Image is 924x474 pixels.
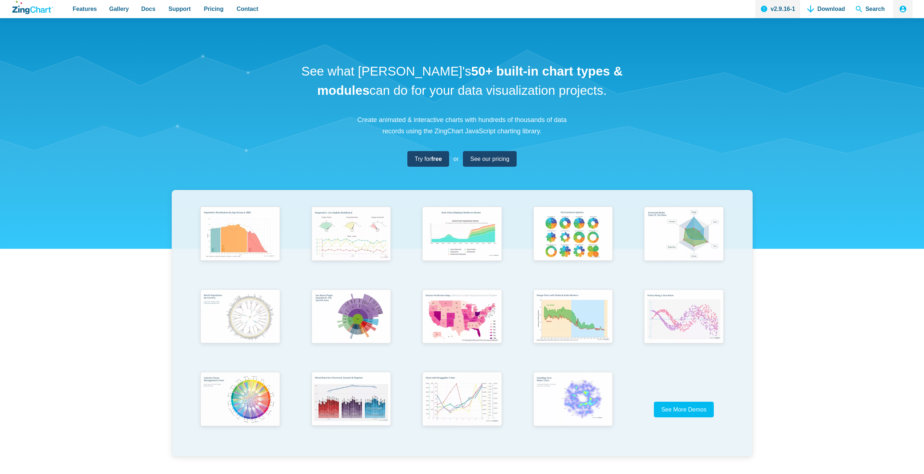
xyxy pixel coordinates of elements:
span: See our pricing [470,154,509,164]
a: Heatmap Over Radar Chart [517,368,628,451]
a: Mixed Data Set (Clustered, Stacked, and Regular) [296,368,407,451]
h1: See what [PERSON_NAME]'s can do for your data visualization projects. [299,62,626,100]
a: Colorful Chord Management Chart [185,368,296,451]
span: Docs [141,4,155,14]
a: Try forfree [407,151,449,167]
img: Responsive Live Update Dashboard [307,203,395,266]
span: Gallery [109,4,129,14]
strong: free [431,156,442,162]
span: See More Demos [661,406,707,413]
a: Sun Burst Plugin Example ft. File System Data [296,286,407,368]
a: See our pricing [463,151,517,167]
img: Chart with Draggable Y-Axis [418,368,506,432]
a: Chart with Draggable Y-Axis [407,368,518,451]
img: Population Distribution by Age Group in 2052 [196,203,284,266]
img: World Population by Country [196,286,284,349]
span: Try for [415,154,442,164]
img: Mixed Data Set (Clustered, Stacked, and Regular) [307,368,395,432]
span: or [453,154,459,164]
span: Contact [237,4,259,14]
a: World Population by Country [185,286,296,368]
p: Create animated & interactive charts with hundreds of thousands of data records using the ZingCha... [353,114,571,137]
a: Range Chart with Rultes & Scale Markers [517,286,628,368]
a: Population Distribution by Age Group in 2052 [185,203,296,285]
span: Pricing [204,4,223,14]
span: Features [73,4,97,14]
img: Sun Burst Plugin Example ft. File System Data [307,286,395,349]
a: Points Along a Sine Wave [628,286,740,368]
a: Area Chart (Displays Nodes on Hover) [407,203,518,285]
a: See More Demos [654,402,714,417]
img: Area Chart (Displays Nodes on Hover) [418,203,506,266]
a: Animated Radar Chart ft. Pet Data [628,203,740,285]
a: ZingChart Logo. Click to return to the homepage [12,1,53,14]
span: Support [168,4,191,14]
img: Pie Transform Options [529,203,617,266]
a: Election Predictions Map [407,286,518,368]
a: Pie Transform Options [517,203,628,285]
img: Colorful Chord Management Chart [196,368,284,432]
img: Animated Radar Chart ft. Pet Data [639,203,728,266]
img: Range Chart with Rultes & Scale Markers [529,286,617,349]
img: Points Along a Sine Wave [639,286,728,349]
img: Heatmap Over Radar Chart [529,368,617,432]
strong: 50+ built-in chart types & modules [317,64,623,97]
a: Responsive Live Update Dashboard [296,203,407,285]
img: Election Predictions Map [418,286,506,349]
